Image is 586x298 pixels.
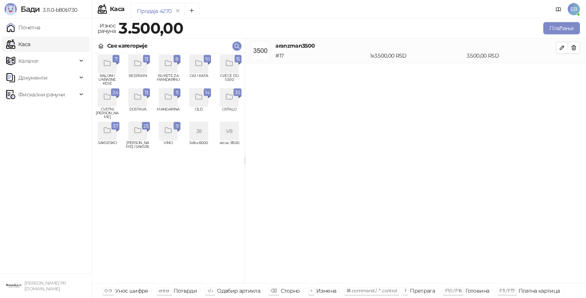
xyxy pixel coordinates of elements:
[270,288,277,293] span: ⌫
[95,141,119,152] span: SAKSIJSKO
[175,122,179,130] span: 9
[96,21,117,36] div: Износ рачуна
[310,288,312,293] span: +
[369,51,465,60] div: 1 x 3.500,00 RSD
[217,141,241,152] span: venac 8500
[95,107,119,119] span: CVETNI [PERSON_NAME]
[18,53,39,69] span: Каталог
[205,55,209,63] span: 10
[220,122,238,140] div: V8
[175,55,179,63] span: 8
[105,288,111,293] span: 0-9
[499,288,514,293] span: F11 / F17
[236,55,240,63] span: 15
[18,87,65,102] span: Фискални рачуни
[184,3,200,18] button: Add tab
[126,107,150,119] span: DOSTAVA
[316,286,336,296] div: Измена
[156,74,180,85] span: BUKETE ZA MANDARINU
[543,22,580,34] button: Плаћање
[207,288,213,293] span: ↑/↓
[235,88,240,97] span: 35
[145,55,148,63] span: 13
[274,51,369,60] div: # 17
[275,42,556,50] h4: aranzman3500
[173,8,183,14] button: remove
[6,37,30,52] a: Каса
[5,3,17,15] img: Logo
[92,53,245,283] div: grid
[143,122,148,130] span: 25
[113,88,118,97] span: 24
[346,288,397,293] span: ⌘ command / ⌃ control
[518,286,560,296] div: Платна картица
[552,3,565,15] a: Документација
[119,19,183,37] strong: 3.500,00
[465,286,489,296] div: Готовина
[115,286,148,296] div: Унос шифре
[217,74,241,85] span: CVECE DO 1.000
[205,88,209,97] span: 14
[110,6,124,12] div: Каса
[6,20,40,35] a: Почетна
[175,88,179,97] span: 11
[114,55,118,63] span: 7
[156,107,180,119] span: MANDARINA
[281,286,300,296] div: Сторно
[465,51,557,60] div: 3.500,00 RSD
[156,141,180,152] span: VINO
[126,141,150,152] span: [PERSON_NAME] I SAKSIJE
[6,278,21,293] img: 64x64-companyLogo-0e2e8aaa-0bd2-431b-8613-6e3c65811325.png
[159,288,170,293] span: enter
[187,141,211,152] span: Jelka 8000
[410,286,435,296] div: Претрага
[217,107,241,119] span: OSTALO
[24,280,66,292] small: [PERSON_NAME] PR [DOMAIN_NAME]
[174,286,197,296] div: Потврди
[113,122,118,130] span: 57
[187,74,211,85] span: CAJ I KAFA
[568,3,580,15] span: EB
[137,7,171,15] div: Продаја 4270
[18,70,47,85] span: Документи
[190,122,208,140] div: J8
[187,107,211,119] span: OLD
[145,88,148,97] span: 13
[95,74,119,85] span: BALONI I UKRASNE KESE
[405,288,406,293] span: f
[445,288,462,293] span: F10 / F16
[126,74,150,85] span: BEERSKIN
[107,42,147,50] div: Све категорије
[217,286,260,296] div: Одабир артикла
[21,5,40,14] span: Бади
[40,6,77,13] span: 3.11.0-b80b730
